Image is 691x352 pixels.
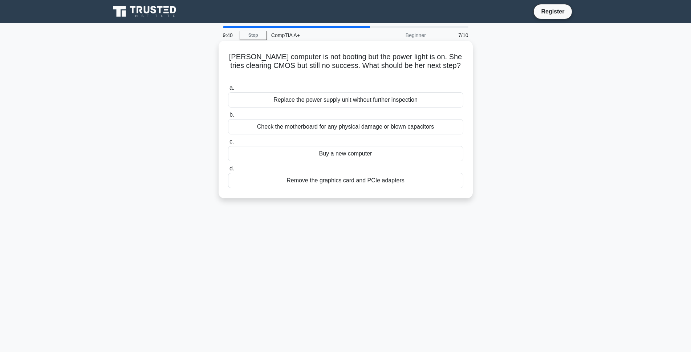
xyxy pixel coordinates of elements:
[228,146,463,161] div: Buy a new computer
[227,52,464,79] h5: [PERSON_NAME] computer is not booting but the power light is on. She tries clearing CMOS but stil...
[267,28,367,43] div: CompTIA A+
[430,28,473,43] div: 7/10
[537,7,569,16] a: Register
[229,112,234,118] span: b.
[240,31,267,40] a: Stop
[228,119,463,134] div: Check the motherboard for any physical damage or blown capacitors
[219,28,240,43] div: 9:40
[367,28,430,43] div: Beginner
[229,85,234,91] span: a.
[228,92,463,108] div: Replace the power supply unit without further inspection
[229,165,234,171] span: d.
[229,138,234,145] span: c.
[228,173,463,188] div: Remove the graphics card and PCIe adapters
